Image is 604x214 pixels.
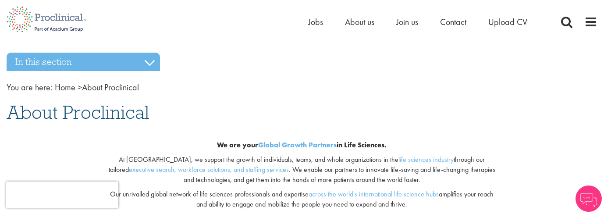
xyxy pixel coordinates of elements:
span: > [78,82,82,93]
p: Our unrivalled global network of life sciences professionals and expertise amplifies your reach a... [107,189,497,210]
span: About Proclinical [55,82,139,93]
span: You are here: [7,82,53,93]
a: Jobs [308,16,323,28]
a: Upload CV [488,16,527,28]
b: We are your in Life Sciences. [217,140,387,150]
a: Contact [440,16,466,28]
span: About Proclinical [7,100,149,124]
a: life sciences industry [398,155,454,164]
p: At [GEOGRAPHIC_DATA], we support the growth of individuals, teams, and whole organizations in the... [107,155,497,185]
a: executive search, workforce solutions, and staffing services [129,165,289,174]
a: across the world's international life science hubs [309,189,439,199]
a: About us [345,16,374,28]
a: breadcrumb link to Home [55,82,75,93]
a: Global Growth Partners [258,140,337,150]
h3: In this section [7,53,160,71]
a: Join us [396,16,418,28]
img: Chatbot [576,185,602,212]
iframe: reCAPTCHA [6,182,118,208]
